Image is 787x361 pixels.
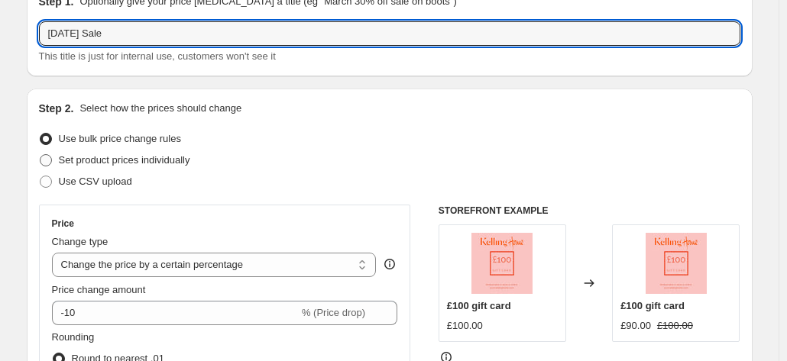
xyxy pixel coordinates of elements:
input: -15 [52,301,299,325]
img: 50_G_I_F_T_C_A_R_D-3_80x.jpg [646,233,707,294]
div: help [382,256,397,272]
span: Rounding [52,331,95,343]
span: Change type [52,236,108,247]
input: 30% off holiday sale [39,21,740,46]
span: % (Price drop) [302,307,365,318]
img: 50_G_I_F_T_C_A_R_D-3_80x.jpg [471,233,533,294]
span: Set product prices individually [59,154,190,166]
div: £90.00 [620,318,651,334]
div: £100.00 [447,318,483,334]
strike: £100.00 [657,318,693,334]
span: Price change amount [52,284,146,295]
h3: Price [52,218,74,230]
h2: Step 2. [39,101,74,116]
p: Select how the prices should change [79,101,241,116]
span: This title is just for internal use, customers won't see it [39,50,276,62]
span: Use bulk price change rules [59,133,181,144]
span: £100 gift card [447,300,511,311]
span: Use CSV upload [59,176,132,187]
h6: STOREFRONT EXAMPLE [439,205,740,217]
span: £100 gift card [620,300,685,311]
